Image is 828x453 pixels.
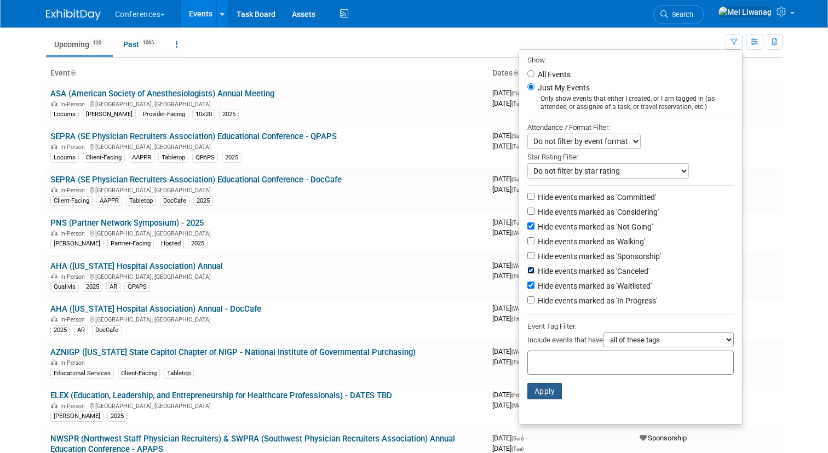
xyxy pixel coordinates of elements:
[51,187,58,192] img: In-Person Event
[60,359,88,366] span: In-Person
[60,187,88,194] span: In-Person
[511,446,524,452] span: (Tue)
[92,325,122,335] div: DocCafe
[188,239,208,249] div: 2025
[511,392,520,398] span: (Fri)
[46,64,488,83] th: Event
[536,295,657,306] label: Hide events marked as 'In Progress'
[140,39,157,47] span: 1065
[158,239,184,249] div: Hosted
[511,435,524,441] span: (Sun)
[50,185,484,194] div: [GEOGRAPHIC_DATA], [GEOGRAPHIC_DATA]
[511,306,526,312] span: (Wed)
[536,71,571,78] label: All Events
[60,273,88,280] span: In-Person
[83,153,125,163] div: Client-Facing
[192,153,218,163] div: QPAPS
[536,82,590,93] label: Just My Events
[492,314,524,323] span: [DATE]
[50,175,342,185] a: SEPRA (SE Physician Recruiters Association) Educational Conference - DocCafe
[50,391,392,400] a: ELEX (Education, Leadership, and Entrepreneurship for Healthcare Professionals) - DATES TBD
[527,53,734,66] div: Show:
[492,347,529,355] span: [DATE]
[492,175,527,183] span: [DATE]
[50,411,104,421] div: [PERSON_NAME]
[160,196,189,206] div: DocCafe
[668,10,693,19] span: Search
[492,391,524,399] span: [DATE]
[50,153,79,163] div: Locums
[492,218,527,226] span: [DATE]
[106,282,120,292] div: AR
[511,187,524,193] span: (Tue)
[653,5,704,24] a: Search
[124,282,150,292] div: QPAPS
[51,359,58,365] img: In-Person Event
[492,358,524,366] span: [DATE]
[50,272,484,280] div: [GEOGRAPHIC_DATA], [GEOGRAPHIC_DATA]
[492,131,527,140] span: [DATE]
[70,68,76,77] a: Sort by Event Name
[511,220,524,226] span: (Tue)
[50,325,70,335] div: 2025
[492,401,526,409] span: [DATE]
[536,221,653,232] label: Hide events marked as 'Not Going'
[60,101,88,108] span: In-Person
[511,273,524,279] span: (Thu)
[51,101,58,106] img: In-Person Event
[511,316,524,322] span: (Thu)
[50,314,484,323] div: [GEOGRAPHIC_DATA], [GEOGRAPHIC_DATA]
[536,236,645,247] label: Hide events marked as 'Walking'
[527,121,734,134] div: Attendance / Format Filter:
[46,9,101,20] img: ExhibitDay
[74,325,88,335] div: AR
[50,347,416,357] a: AZNIGP ([US_STATE] State Capitol Chapter of NIGP - National Institute of Governmental Purchasing)
[492,185,524,193] span: [DATE]
[511,403,526,409] span: (Mon)
[492,228,526,237] span: [DATE]
[527,95,734,111] div: Only show events that either I created, or I am tagged in (as attendee, or assignee of a task, or...
[164,369,194,379] div: Tabletop
[488,64,635,83] th: Dates
[140,110,188,119] div: Provider-Facing
[513,68,518,77] a: Sort by Start Date
[126,196,156,206] div: Tabletop
[492,434,527,442] span: [DATE]
[50,131,337,141] a: SEPRA (SE Physician Recruiters Association) Educational Conference - QPAPS
[511,133,524,139] span: (Sun)
[60,144,88,151] span: In-Person
[50,89,274,99] a: ASA (American Society of Anesthesiologists) Annual Meeting
[107,411,127,421] div: 2025
[51,144,58,149] img: In-Person Event
[492,261,529,269] span: [DATE]
[527,320,734,332] div: Event Tag Filter:
[50,228,484,237] div: [GEOGRAPHIC_DATA], [GEOGRAPHIC_DATA]
[118,369,160,379] div: Client-Facing
[60,316,88,323] span: In-Person
[50,304,261,314] a: AHA ([US_STATE] Hospital Association) Annual - DocCafe
[83,110,136,119] div: [PERSON_NAME]
[492,142,524,150] span: [DATE]
[640,434,687,442] span: Sponsorship
[219,110,239,119] div: 2025
[83,282,102,292] div: 2025
[536,192,656,203] label: Hide events marked as 'Committed'
[492,89,524,97] span: [DATE]
[50,196,93,206] div: Client-Facing
[222,153,242,163] div: 2025
[536,266,649,277] label: Hide events marked as 'Canceled'
[536,207,659,217] label: Hide events marked as 'Considering'
[718,6,772,18] img: Mel Liwanag
[192,110,215,119] div: 10x20
[60,230,88,237] span: In-Person
[50,282,79,292] div: Qualivis
[96,196,122,206] div: AAPPR
[525,434,527,442] span: -
[511,101,524,107] span: (Tue)
[51,273,58,279] img: In-Person Event
[60,403,88,410] span: In-Person
[50,261,223,271] a: AHA ([US_STATE] Hospital Association) Annual
[50,110,79,119] div: Locums
[50,142,484,151] div: [GEOGRAPHIC_DATA], [GEOGRAPHIC_DATA]
[527,149,734,163] div: Star Rating Filter:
